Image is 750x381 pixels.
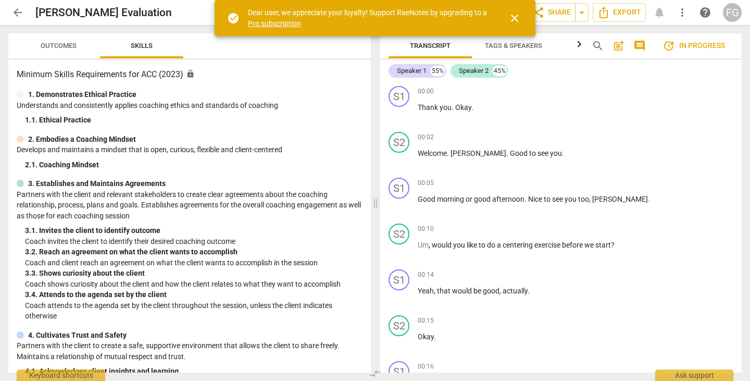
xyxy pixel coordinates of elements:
button: Add summary [610,38,627,54]
div: Keyboard shortcuts [17,370,105,381]
button: Show/Hide comments [631,38,648,54]
span: Assessment is enabled for this document. The competency model is locked and follows the assessmen... [186,69,195,78]
div: Change speaker [389,86,409,107]
span: help [699,6,711,19]
span: close [508,12,521,24]
span: ? [611,241,615,249]
p: Understands and consistently applies coaching ethics and standards of coaching [17,100,362,111]
button: Review is in progress [654,35,733,56]
span: you [440,103,452,112]
span: good [483,287,499,295]
div: 3. 3. Shows curiosity about the client [25,268,362,279]
span: 00:14 [418,271,434,279]
span: too [578,195,589,203]
div: 4. 1. Acknowledges client insights and learning [25,366,362,377]
button: Close [502,6,527,31]
span: . [562,149,564,157]
span: . [471,103,473,112]
span: Good [510,149,529,157]
span: to [529,149,537,157]
span: . [447,149,451,157]
h2: [PERSON_NAME] Evaluation [35,6,172,19]
div: 2. 1. Coaching Mindset [25,159,362,170]
p: Coach and client reach an agreement on what the client wants to accomplish in the session [25,257,362,268]
span: . [434,333,436,341]
div: Speaker 1 [397,66,427,76]
span: would [452,287,473,295]
p: Develops and maintains a mindset that is open, curious, flexible and client-centered [17,144,362,155]
button: Export [593,3,646,22]
span: see [537,149,550,157]
span: search [592,40,604,52]
div: Ask support [655,370,733,381]
span: start [595,241,611,249]
span: arrow_back [11,6,24,19]
span: like [467,241,479,249]
span: centering [503,241,534,249]
span: Export [597,6,641,19]
span: , [429,241,432,249]
span: actually [503,287,528,295]
span: we [584,241,595,249]
span: or [466,195,474,203]
span: arrow_drop_down [576,6,588,19]
p: Coach invites the client to identify their desired coaching outcome [25,236,362,247]
p: Partners with the client and relevant stakeholders to create clear agreements about the coaching ... [17,189,362,222]
span: be [473,287,483,295]
span: Nice [528,195,544,203]
span: , [499,287,503,295]
span: 00:02 [418,133,434,142]
span: Thank [418,103,440,112]
span: you [565,195,578,203]
div: 3. 4. Attends to the agenda set by the client [25,289,362,300]
span: 00:15 [418,316,434,325]
div: Change speaker [389,269,409,290]
span: [PERSON_NAME] [592,195,648,203]
a: Pro subscription [248,19,301,28]
span: , [434,287,437,295]
span: morning [437,195,466,203]
span: good [474,195,492,203]
span: check_circle [227,12,240,24]
span: exercise [534,241,562,249]
p: Coach attends to the agenda set by the client throughout the session, unless the client indicates... [25,300,362,322]
div: Dear user, we appreciate your loyalty! Support RaeNotes by upgrading to a [248,7,490,29]
span: Filler word [418,241,429,249]
a: Help [696,3,715,22]
span: , [589,195,592,203]
span: would [432,241,453,249]
div: 45% [493,66,507,76]
span: before [562,241,584,249]
span: [PERSON_NAME] [451,149,506,157]
button: Sharing summary [575,3,589,22]
span: Yeah [418,287,434,295]
div: 1. 1. Ethical Practice [25,115,362,126]
span: Okay [418,333,434,341]
span: to [479,241,487,249]
button: Search [590,38,606,54]
div: Change speaker [389,132,409,153]
span: Share [532,6,571,19]
button: FG [723,3,742,22]
div: Speaker 2 [459,66,489,76]
span: do [487,241,497,249]
p: 4. Cultivates Trust and Safety [28,330,127,341]
p: 1. Demonstrates Ethical Practice [28,89,136,100]
span: Good [418,195,437,203]
span: Transcript [410,42,451,50]
button: Share [528,3,576,22]
div: 3. 2. Reach an agreement on what the client wants to accomplish [25,247,362,257]
span: In progress [662,40,725,52]
span: 00:16 [418,362,434,371]
span: more_vert [676,6,689,19]
div: Change speaker [389,315,409,336]
span: Outcomes [41,42,77,50]
span: Okay [455,103,471,112]
span: a [497,241,503,249]
span: 00:00 [418,87,434,96]
span: post_add [612,40,625,52]
p: Coach shows curiosity about the client and how the client relates to what they want to accomplish [25,279,362,290]
p: 2. Embodies a Coaching Mindset [28,134,136,145]
span: Skills [131,42,153,50]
